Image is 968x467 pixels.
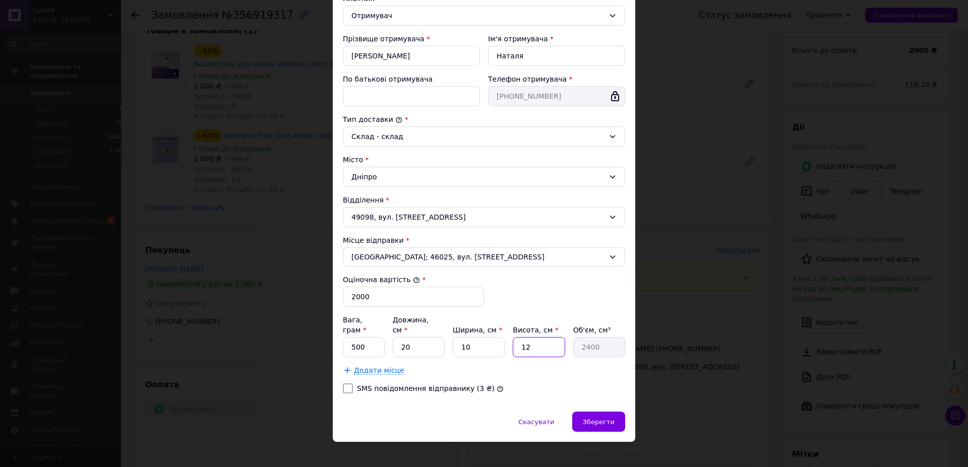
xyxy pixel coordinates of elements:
span: Зберегти [583,418,615,426]
div: Склад - склад [351,131,604,142]
label: Висота, см [513,326,558,334]
div: Дніпро [343,167,625,187]
span: Скасувати [518,418,554,426]
div: 49098, вул. [STREET_ADDRESS] [343,207,625,227]
label: Довжина, см [393,316,429,334]
label: Оціночна вартість [343,276,420,284]
span: Додати місце [354,366,404,375]
span: [GEOGRAPHIC_DATA]; 46025, вул. [STREET_ADDRESS] [351,252,604,262]
div: Об'єм, см³ [573,325,625,335]
label: SMS повідомлення відправнику (3 ₴) [357,384,495,392]
label: Телефон отримувача [488,75,567,83]
label: Вага, грам [343,316,367,334]
label: Ширина, см [453,326,502,334]
input: +380 [488,86,625,106]
div: Тип доставки [343,114,625,124]
div: Місто [343,155,625,165]
div: Отримувач [351,10,604,21]
div: Відділення [343,195,625,205]
label: Ім'я отримувача [488,35,548,43]
label: Прізвище отримувача [343,35,425,43]
label: По батькові отримувача [343,75,433,83]
div: Місце відправки [343,235,625,245]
